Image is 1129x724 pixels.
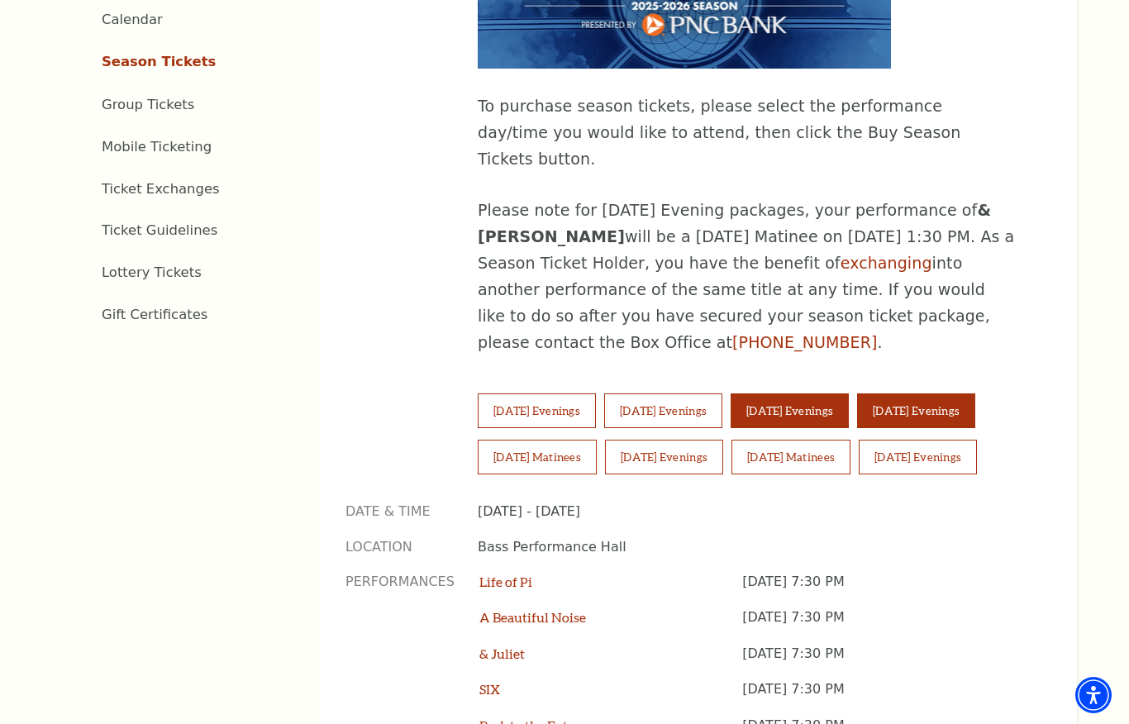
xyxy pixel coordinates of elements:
[102,307,207,322] a: Gift Certificates
[102,54,216,69] a: Season Tickets
[732,333,877,351] a: call 817-212-4450
[478,440,597,474] button: [DATE] Matinees
[479,609,586,625] a: A Beautiful Noise
[857,393,975,428] button: [DATE] Evenings
[102,264,202,280] a: Lottery Tickets
[102,222,217,238] a: Ticket Guidelines
[479,645,525,661] a: & Juliet
[841,254,932,272] a: exchanging
[478,538,1027,556] p: Bass Performance Hall
[478,198,1015,356] p: Please note for [DATE] Evening packages, your performance of will be a [DATE] Matinee on [DATE] 1...
[605,440,723,474] button: [DATE] Evenings
[345,538,453,556] p: Location
[742,645,1027,680] p: [DATE] 7:30 PM
[102,181,220,197] a: Ticket Exchanges
[478,393,596,428] button: [DATE] Evenings
[731,440,850,474] button: [DATE] Matinees
[742,573,1027,608] p: [DATE] 7:30 PM
[478,93,1015,173] p: To purchase season tickets, please select the performance day/time you would like to attend, then...
[1075,677,1112,713] div: Accessibility Menu
[604,393,722,428] button: [DATE] Evenings
[345,503,453,521] p: Date & Time
[731,393,849,428] button: [DATE] Evenings
[479,574,532,589] a: Life of Pi
[742,608,1027,644] p: [DATE] 7:30 PM
[102,12,163,27] a: Calendar
[478,503,1027,521] p: [DATE] - [DATE]
[479,681,500,697] a: SIX
[102,97,194,112] a: Group Tickets
[859,440,977,474] button: [DATE] Evenings
[102,139,212,155] a: Mobile Ticketing
[742,680,1027,716] p: [DATE] 7:30 PM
